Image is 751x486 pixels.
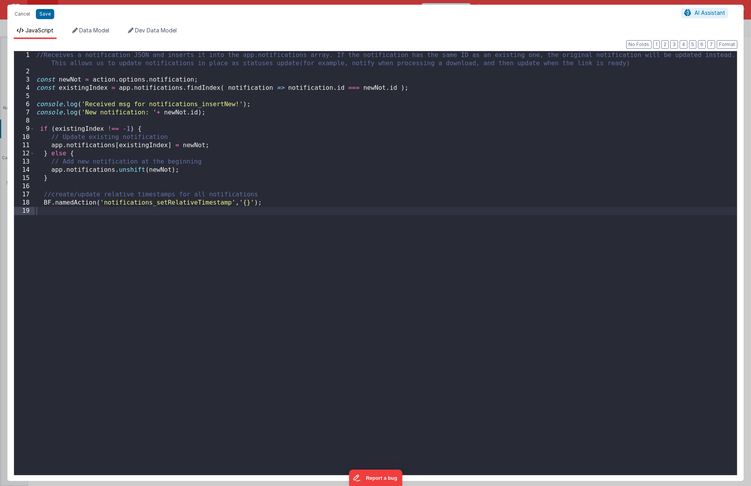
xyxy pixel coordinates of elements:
[14,158,35,166] div: 13
[36,9,54,19] button: Save
[14,84,35,92] div: 4
[14,166,35,174] div: 14
[14,125,35,133] div: 9
[680,40,687,49] button: 4
[14,150,35,158] div: 12
[14,199,35,207] div: 18
[14,68,35,76] div: 2
[135,27,177,34] span: Dev Data Model
[14,92,35,100] div: 5
[349,470,402,486] iframe: Marker.io feedback button
[670,40,678,49] button: 3
[11,9,34,20] button: Cancel
[14,51,35,68] div: 1
[717,40,737,49] button: Format
[14,207,35,215] div: 19
[79,27,109,34] span: Data Model
[14,76,35,84] div: 3
[707,40,715,49] button: 7
[14,174,35,182] div: 15
[14,141,35,150] div: 11
[14,117,35,125] div: 8
[25,27,53,34] span: JavaScript
[626,40,652,49] button: No Folds
[14,182,35,190] div: 16
[14,190,35,199] div: 17
[14,109,35,117] div: 7
[689,40,696,49] button: 5
[14,100,35,109] div: 6
[14,133,35,141] div: 10
[682,8,728,18] button: AI Assistant
[653,40,660,49] button: 1
[694,9,725,16] span: AI Assistant
[698,40,706,49] button: 6
[661,40,669,49] button: 2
